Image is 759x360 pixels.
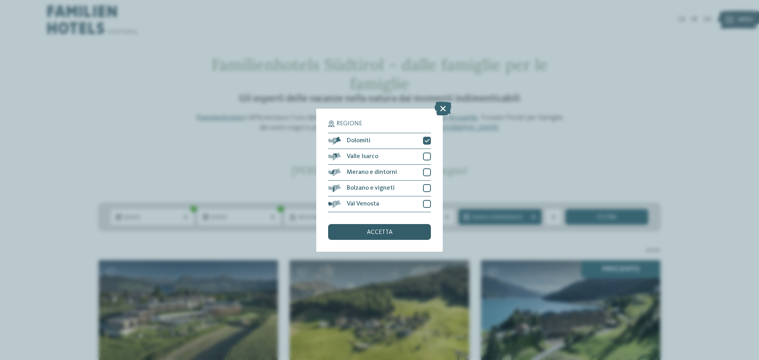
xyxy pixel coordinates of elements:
span: Valle Isarco [347,153,378,160]
span: Merano e dintorni [347,169,397,175]
span: Dolomiti [347,138,370,144]
span: accetta [367,229,393,236]
span: Val Venosta [347,201,379,207]
span: Regione [336,121,362,127]
span: Bolzano e vigneti [347,185,395,191]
